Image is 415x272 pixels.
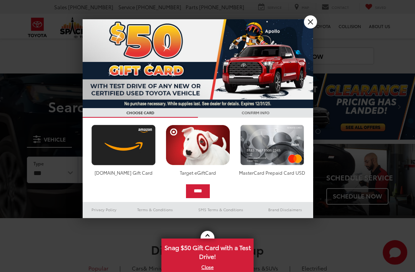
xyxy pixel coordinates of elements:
[164,125,232,165] img: targetcard.png
[83,205,126,214] a: Privacy Policy
[198,108,313,118] h3: CONFIRM INFO
[83,19,313,108] img: 53411_top_152338.jpg
[257,205,313,214] a: Brand Disclaimers
[184,205,257,214] a: SMS Terms & Conditions
[90,169,158,176] div: [DOMAIN_NAME] Gift Card
[90,125,158,165] img: amazoncard.png
[83,108,198,118] h3: CHOOSE CARD
[164,169,232,176] div: Target eGiftCard
[238,169,306,176] div: MasterCard Prepaid Card USD
[162,239,253,263] span: Snag $50 Gift Card with a Test Drive!
[238,125,306,165] img: mastercard.png
[126,205,184,214] a: Terms & Conditions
